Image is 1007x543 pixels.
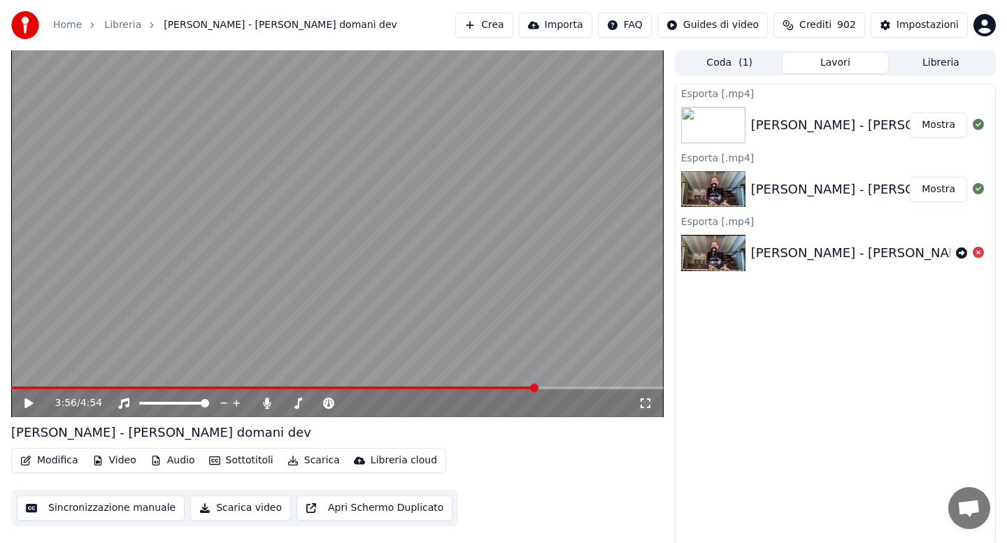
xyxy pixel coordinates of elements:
[657,13,768,38] button: Guides di video
[11,11,39,39] img: youka
[190,495,291,521] button: Scarica video
[738,56,752,70] span: ( 1 )
[15,451,84,470] button: Modifica
[910,113,967,138] button: Mostra
[297,495,452,521] button: Apri Schermo Duplicato
[799,18,831,32] span: Crediti
[55,396,89,410] div: /
[519,13,592,38] button: Importa
[87,451,142,470] button: Video
[55,396,77,410] span: 3:56
[371,454,437,468] div: Libreria cloud
[910,177,967,202] button: Mostra
[145,451,201,470] button: Audio
[17,495,185,521] button: Sincronizzazione manuale
[871,13,968,38] button: Impostazioni
[104,18,141,32] a: Libreria
[888,53,994,73] button: Libreria
[203,451,279,470] button: Sottotitoli
[282,451,345,470] button: Scarica
[676,149,995,166] div: Esporta [.mp4]
[80,396,102,410] span: 4:54
[677,53,783,73] button: Coda
[11,423,311,442] div: [PERSON_NAME] - [PERSON_NAME] domani dev
[676,85,995,101] div: Esporta [.mp4]
[455,13,513,38] button: Crea
[783,53,888,73] button: Lavori
[598,13,652,38] button: FAQ
[948,487,990,529] div: Aprire la chat
[837,18,856,32] span: 902
[53,18,82,32] a: Home
[676,212,995,229] div: Esporta [.mp4]
[53,18,397,32] nav: breadcrumb
[773,13,865,38] button: Crediti902
[897,18,959,32] div: Impostazioni
[164,18,397,32] span: [PERSON_NAME] - [PERSON_NAME] domani dev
